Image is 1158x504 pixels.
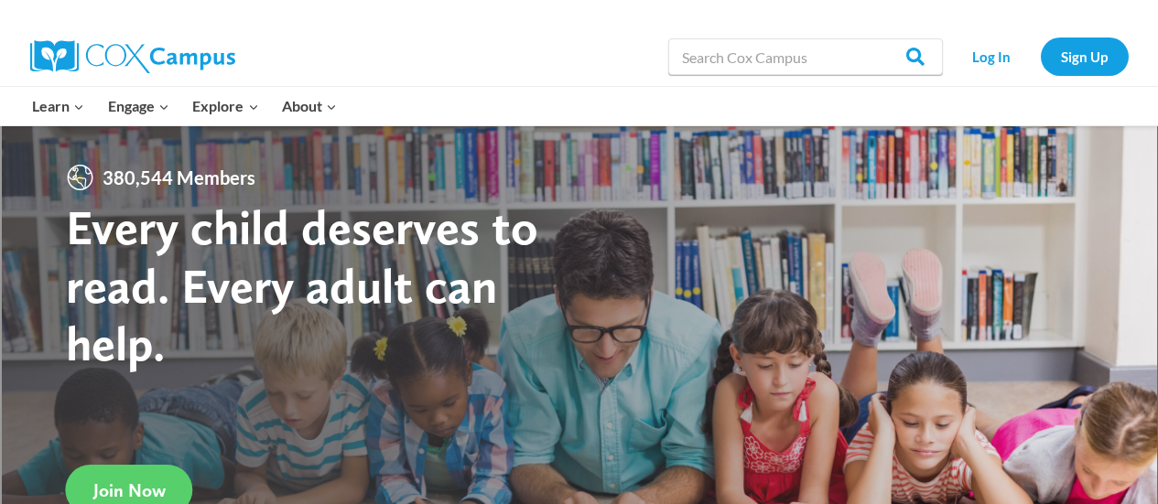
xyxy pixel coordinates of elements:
[32,94,84,118] span: Learn
[952,38,1129,75] nav: Secondary Navigation
[21,87,349,125] nav: Primary Navigation
[30,40,235,73] img: Cox Campus
[952,38,1032,75] a: Log In
[1041,38,1129,75] a: Sign Up
[108,94,169,118] span: Engage
[668,38,943,75] input: Search Cox Campus
[282,94,337,118] span: About
[192,94,258,118] span: Explore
